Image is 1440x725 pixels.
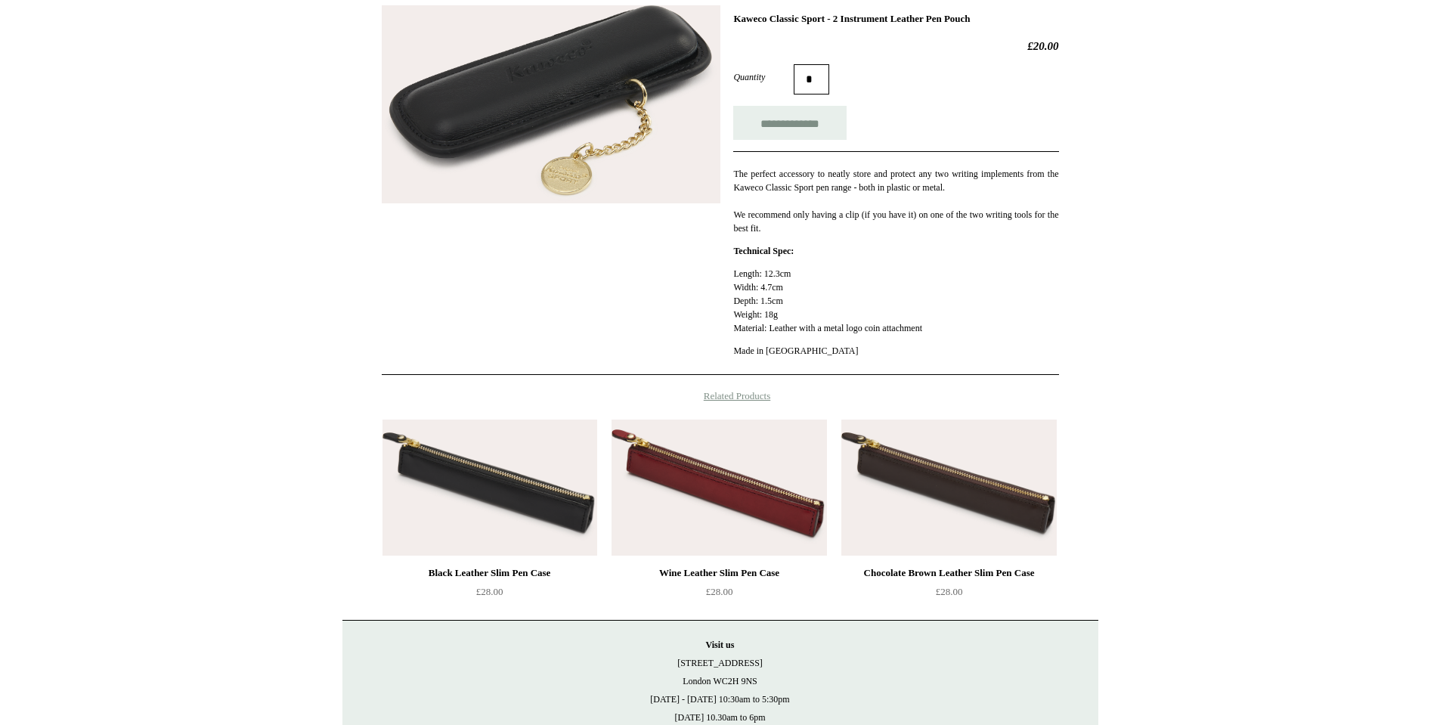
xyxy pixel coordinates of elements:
div: Wine Leather Slim Pen Case [615,564,822,582]
p: Made in [GEOGRAPHIC_DATA] [733,344,1058,358]
img: Kaweco Classic Sport - 2 Instrument Leather Pen Pouch [382,5,720,204]
strong: Technical Spec: [733,246,794,256]
label: Quantity [733,70,794,84]
img: Chocolate Brown Leather Slim Pen Case [841,420,1056,556]
img: Wine Leather Slim Pen Case [612,420,826,556]
div: Black Leather Slim Pen Case [386,564,593,582]
a: Black Leather Slim Pen Case £28.00 [382,564,597,626]
span: £28.00 [476,586,503,597]
p: The perfect accessory to neatly store and protect any two writing implements from the Kaweco Clas... [733,167,1058,235]
a: Black Leather Slim Pen Case Black Leather Slim Pen Case [382,420,597,556]
span: £28.00 [936,586,963,597]
h1: Kaweco Classic Sport - 2 Instrument Leather Pen Pouch [733,13,1058,25]
a: Chocolate Brown Leather Slim Pen Case £28.00 [841,564,1056,626]
a: Wine Leather Slim Pen Case £28.00 [612,564,826,626]
p: Length: 12.3cm Width: 4.7cm Depth: 1.5cm Weight: 18g Material: Leather with a metal logo coin att... [733,267,1058,335]
strong: Visit us [706,640,735,650]
h4: Related Products [342,390,1098,402]
h2: £20.00 [733,39,1058,53]
span: £28.00 [706,586,733,597]
img: Black Leather Slim Pen Case [382,420,597,556]
div: Chocolate Brown Leather Slim Pen Case [845,564,1052,582]
a: Wine Leather Slim Pen Case Wine Leather Slim Pen Case [612,420,826,556]
a: Chocolate Brown Leather Slim Pen Case Chocolate Brown Leather Slim Pen Case [841,420,1056,556]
